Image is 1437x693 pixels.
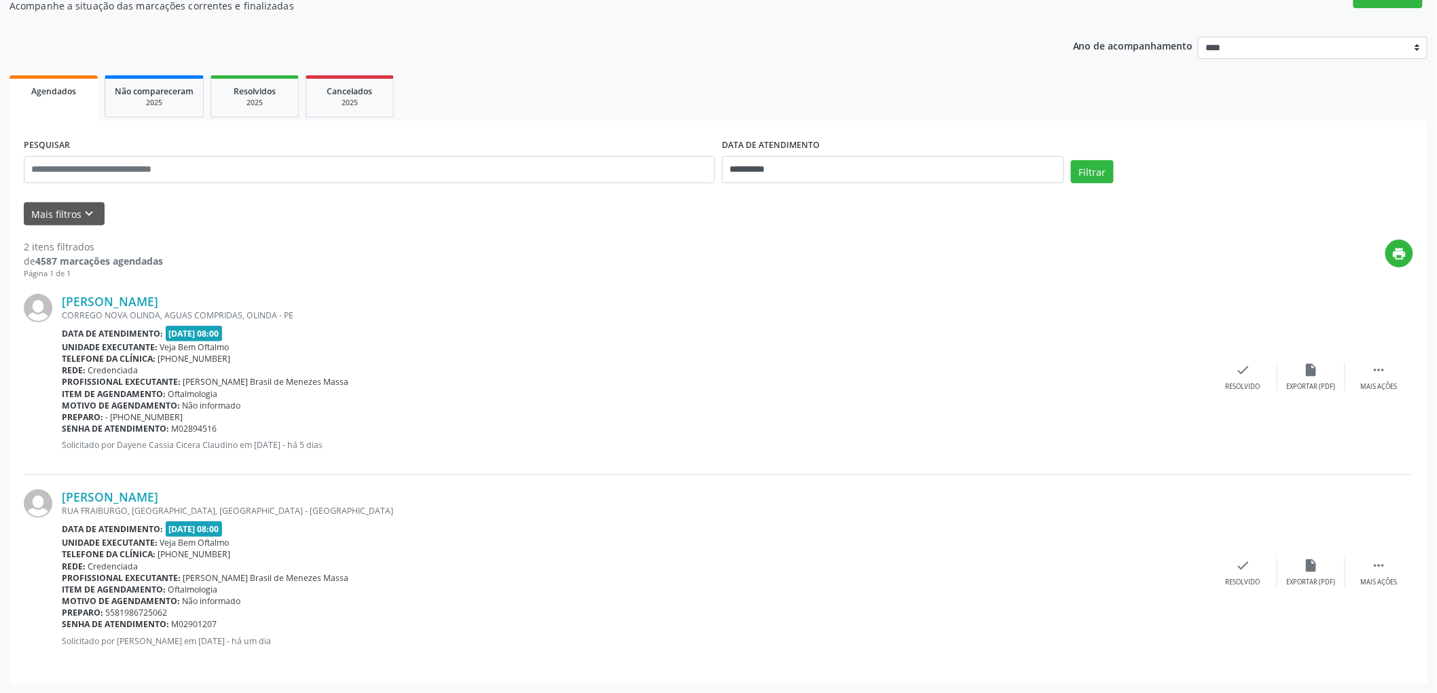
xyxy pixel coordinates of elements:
b: Profissional executante: [62,572,181,584]
b: Item de agendamento: [62,388,166,400]
div: 2025 [316,98,384,108]
span: [PERSON_NAME] Brasil de Menezes Massa [183,376,349,388]
a: [PERSON_NAME] [62,294,158,309]
button: print [1385,240,1413,267]
b: Senha de atendimento: [62,423,169,434]
span: Não informado [183,595,241,607]
b: Unidade executante: [62,341,158,353]
span: [PHONE_NUMBER] [158,548,231,560]
span: [DATE] 08:00 [166,521,223,537]
span: [PERSON_NAME] Brasil de Menezes Massa [183,572,349,584]
b: Telefone da clínica: [62,353,156,364]
div: Resolvido [1226,382,1260,392]
span: 5581986725062 [106,607,168,618]
span: [PHONE_NUMBER] [158,353,231,364]
div: 2025 [221,98,289,108]
i: insert_drive_file [1304,362,1319,377]
span: Agendados [31,86,76,97]
p: Solicitado por [PERSON_NAME] em [DATE] - há um dia [62,635,1209,647]
b: Preparo: [62,607,103,618]
b: Rede: [62,364,86,376]
span: Oftalmologia [168,584,218,595]
strong: 4587 marcações agendadas [35,255,163,267]
img: img [24,294,52,322]
div: RUA FRAIBURGO, [GEOGRAPHIC_DATA], [GEOGRAPHIC_DATA] - [GEOGRAPHIC_DATA] [62,505,1209,517]
span: Veja Bem Oftalmo [160,341,230,353]
i: check [1236,362,1251,377]
span: Credenciada [88,561,139,572]
b: Motivo de agendamento: [62,400,180,411]
b: Item de agendamento: [62,584,166,595]
i: insert_drive_file [1304,558,1319,573]
b: Rede: [62,561,86,572]
label: PESQUISAR [24,135,70,156]
div: Página 1 de 1 [24,268,163,280]
b: Senha de atendimento: [62,618,169,630]
b: Profissional executante: [62,376,181,388]
div: 2025 [115,98,194,108]
span: Cancelados [327,86,373,97]
span: Veja Bem Oftalmo [160,537,230,548]
p: Ano de acompanhamento [1073,37,1193,54]
b: Unidade executante: [62,537,158,548]
span: Credenciada [88,364,139,376]
div: Mais ações [1361,578,1398,587]
div: 2 itens filtrados [24,240,163,254]
i:  [1372,362,1387,377]
div: Mais ações [1361,382,1398,392]
img: img [24,489,52,518]
label: DATA DE ATENDIMENTO [722,135,820,156]
span: M02894516 [172,423,217,434]
span: [DATE] 08:00 [166,326,223,341]
button: Mais filtroskeyboard_arrow_down [24,202,105,226]
i: keyboard_arrow_down [82,206,97,221]
b: Preparo: [62,411,103,423]
div: de [24,254,163,268]
a: [PERSON_NAME] [62,489,158,504]
b: Motivo de agendamento: [62,595,180,607]
div: Exportar (PDF) [1287,382,1336,392]
i:  [1372,558,1387,573]
i: check [1236,558,1251,573]
i: print [1392,246,1407,261]
span: M02901207 [172,618,217,630]
span: - [PHONE_NUMBER] [106,411,183,423]
button: Filtrar [1071,160,1114,183]
span: Não compareceram [115,86,194,97]
div: Exportar (PDF) [1287,578,1336,587]
span: Não informado [183,400,241,411]
span: Oftalmologia [168,388,218,400]
div: CORREGO NOVA OLINDA, AGUAS COMPRIDAS, OLINDA - PE [62,310,1209,321]
p: Solicitado por Dayene Cassia Cicera Claudino em [DATE] - há 5 dias [62,439,1209,451]
b: Data de atendimento: [62,523,163,535]
span: Resolvidos [234,86,276,97]
b: Data de atendimento: [62,328,163,339]
div: Resolvido [1226,578,1260,587]
b: Telefone da clínica: [62,548,156,560]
